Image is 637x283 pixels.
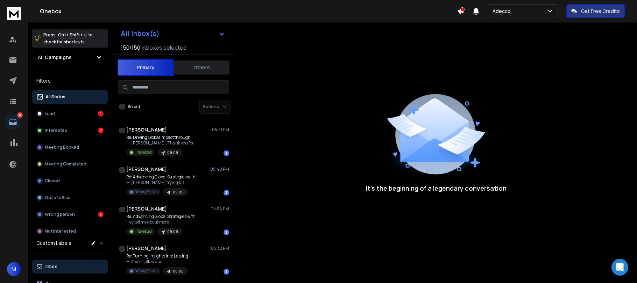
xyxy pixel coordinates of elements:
[126,126,167,133] h1: [PERSON_NAME]
[32,140,108,154] button: Meeting Booked
[493,8,514,15] p: Adecco
[126,259,188,264] p: Hi It wont allow due
[32,157,108,171] button: Meeting Completed
[173,190,184,195] p: 09.09
[211,246,229,251] p: 05:32 PM
[581,8,620,15] p: Get Free Credits
[212,127,229,133] p: 05:51 PM
[126,174,196,180] p: Re: Advancing Global Strategies with
[32,107,108,121] button: Lead1
[142,43,186,52] h3: Inboxes selected
[32,76,108,86] h3: Filters
[126,135,194,140] p: Re: Driving Global Impact through
[174,60,229,75] button: Others
[366,183,507,193] p: It’s the beginning of a legendary conversation
[126,253,188,259] p: Re: Turning Insights into Lasting
[7,262,21,276] button: M
[126,219,196,225] p: Hey tell me about more
[32,90,108,104] button: All Status
[32,207,108,221] button: Wrong person3
[224,269,229,275] div: 1
[40,7,457,15] h1: Onebox
[611,259,628,276] div: Open Intercom Messenger
[98,111,104,116] div: 1
[135,189,157,194] p: Wrong Person
[126,180,196,185] p: Hi [PERSON_NAME] trying to fill
[32,191,108,205] button: Out of office
[32,224,108,238] button: Not Interested
[126,214,196,219] p: Re: Advancing Global Strategies with
[45,161,86,167] p: Meeting Completed
[45,111,55,116] p: Lead
[6,115,20,129] a: 11
[45,264,57,269] p: Inbox
[98,212,104,217] div: 3
[45,195,71,200] p: Out of office
[173,269,184,274] p: 06.09
[224,190,229,196] div: 1
[135,229,152,234] p: Interested
[57,31,87,39] span: Ctrl + Shift + k
[210,167,229,172] p: 05:40 PM
[7,7,21,20] img: logo
[118,59,174,76] button: Primary
[224,229,229,235] div: 1
[36,240,71,247] h3: Custom Labels
[43,31,93,45] p: Press to check for shortcuts.
[126,166,167,173] h1: [PERSON_NAME]
[45,128,68,133] p: Interested
[211,206,229,212] p: 05:34 PM
[121,30,160,37] h1: All Inbox(s)
[167,229,178,234] p: 09.09
[32,174,108,188] button: Closed
[32,123,108,137] button: Interested7
[45,178,60,184] p: Closed
[135,268,157,274] p: Wrong Person
[45,144,79,150] p: Meeting Booked
[135,150,152,155] p: Interested
[128,104,140,109] label: Select
[115,27,231,41] button: All Inbox(s)
[32,260,108,274] button: Inbox
[126,245,167,252] h1: [PERSON_NAME]
[98,128,104,133] div: 7
[17,112,23,118] p: 11
[121,43,140,52] span: 150 / 150
[126,205,167,212] h1: [PERSON_NAME]
[45,94,65,100] p: All Status
[224,150,229,156] div: 1
[566,4,625,18] button: Get Free Credits
[32,50,108,64] button: All Campaigns
[45,228,76,234] p: Not Interested
[126,140,194,146] p: Hi [PERSON_NAME], Thank you for
[45,212,75,217] p: Wrong person
[167,150,178,155] p: 09.09
[38,54,72,61] h1: All Campaigns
